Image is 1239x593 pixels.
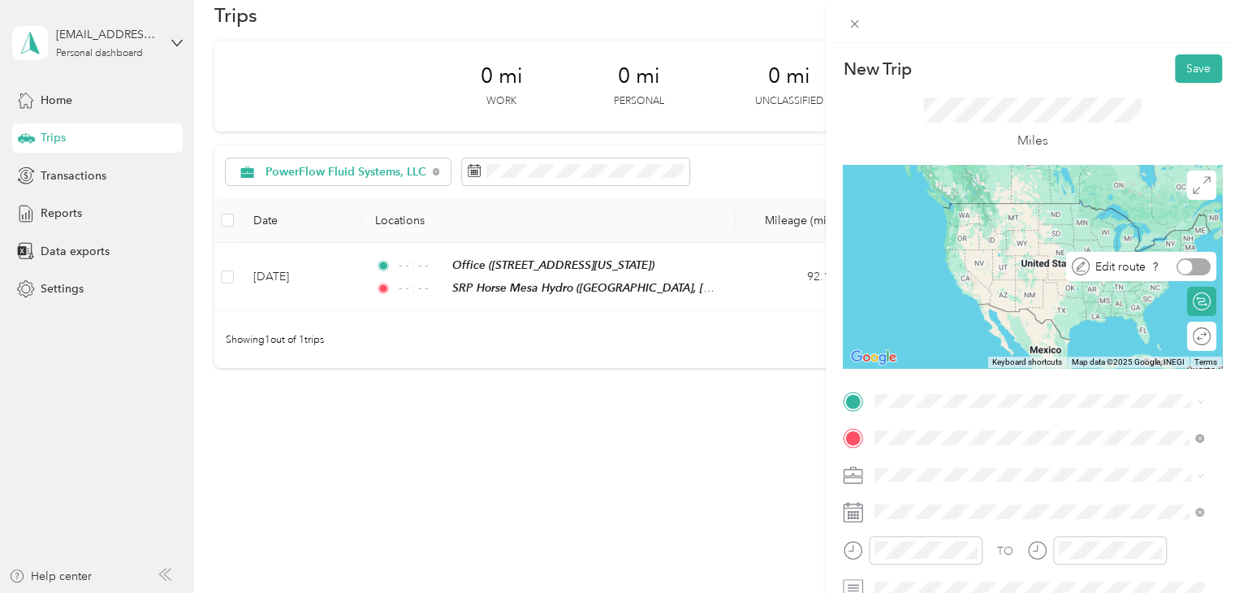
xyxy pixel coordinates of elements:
iframe: Everlance-gr Chat Button Frame [1148,502,1239,593]
span: Edit route [1095,258,1146,275]
p: Miles [1017,131,1048,151]
div: TO [997,543,1013,560]
p: New Trip [843,58,911,80]
button: Save [1175,54,1222,83]
a: Open this area in Google Maps (opens a new window) [847,347,900,368]
img: Google [847,347,900,368]
button: Keyboard shortcuts [992,357,1062,368]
